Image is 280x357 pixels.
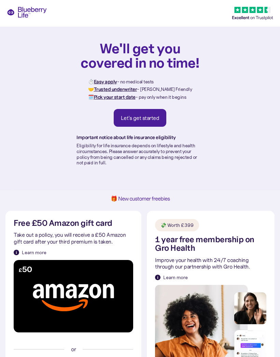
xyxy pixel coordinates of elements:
[121,114,159,121] div: Let's get started
[94,79,117,85] strong: Easy apply
[71,346,76,353] p: or
[76,143,204,166] p: Eligibility for life insurance depends on lifestyle and health circumstances. Please answer accur...
[163,274,188,281] div: Learn more
[155,274,188,281] a: Learn more
[76,134,176,140] strong: Important notice about life insurance eligibility
[160,222,194,229] div: 💸 Worth £399
[94,86,137,92] strong: Trusted underwriter
[14,249,46,256] a: Learn more
[88,78,192,101] p: ⏱️ - no medical tests 🤝 - [PERSON_NAME] Friendly 🗓️ - pay only when it begins
[114,109,167,127] a: Let's get started
[94,94,136,100] strong: Pick your start date
[155,257,266,270] p: Improve your health with 24/7 coaching through our partnership with Gro Health.
[14,219,112,228] h2: Free £50 Amazon gift card
[11,196,269,202] h1: 🎁 New customer freebies
[14,232,133,245] p: Take out a policy, you will receive a £50 Amazon gift card after your third premium is taken.
[80,41,200,70] h1: We'll get you covered in no time!
[155,235,266,252] h2: 1 year free membership on Gro Health
[22,249,46,256] div: Learn more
